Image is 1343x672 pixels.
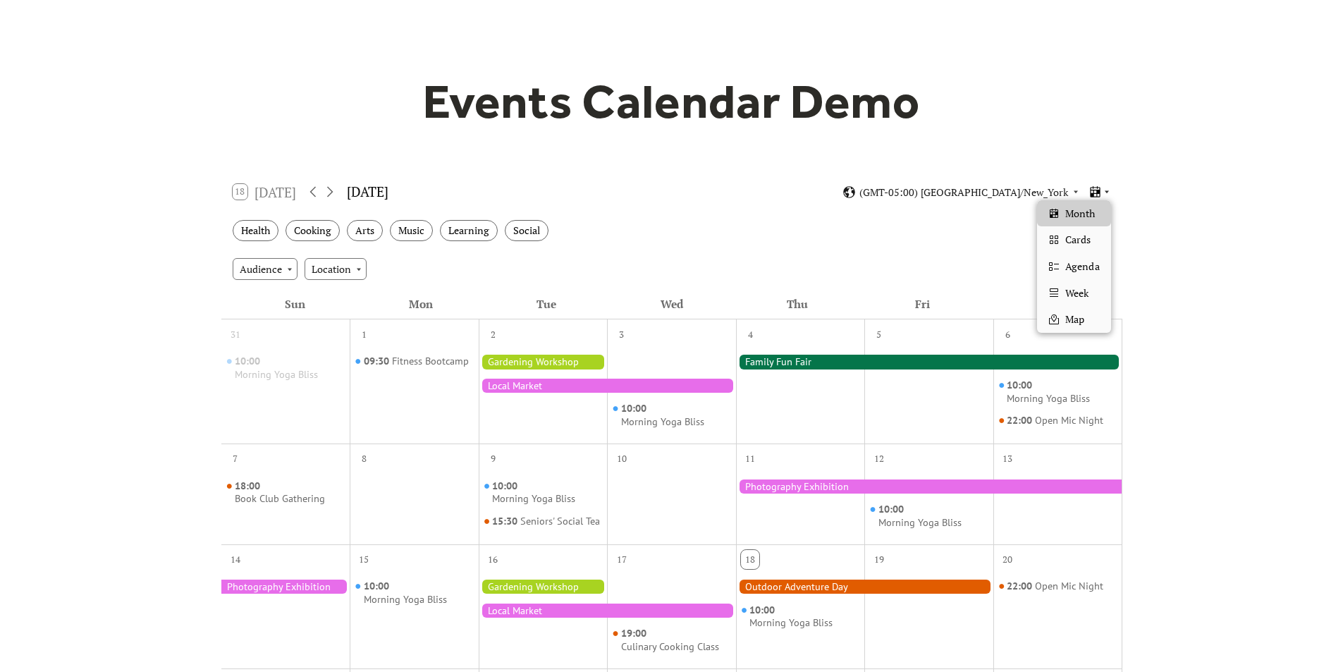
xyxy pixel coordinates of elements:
[1065,312,1084,327] span: Map
[1065,206,1095,221] span: Month
[1065,232,1091,248] span: Cards
[401,73,943,130] h1: Events Calendar Demo
[1065,286,1088,301] span: Week
[1065,259,1099,274] span: Agenda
